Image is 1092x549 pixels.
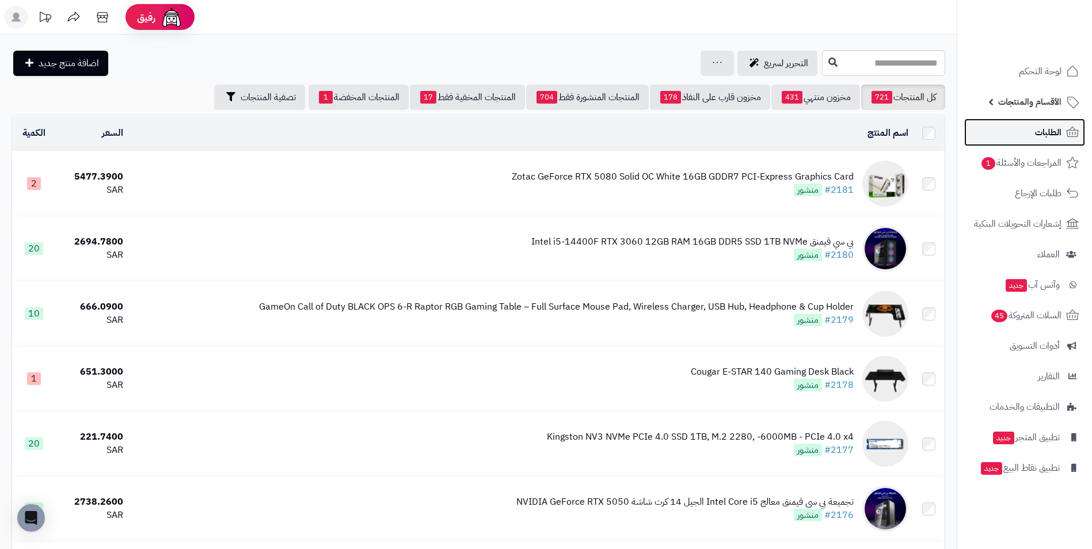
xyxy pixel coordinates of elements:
a: تطبيق نقاط البيعجديد [964,454,1085,482]
div: GameOn Call of Duty BLACK OPS 6-R Raptor RGB Gaming Table – Full Surface Mouse Pad, Wireless Char... [259,300,854,314]
a: مخزون قارب على النفاذ178 [650,85,770,110]
span: التطبيقات والخدمات [990,399,1060,415]
div: بي سي قيمنق Intel i5-14400F RTX 3060 12GB RAM 16GB DDR5 SSD 1TB NVMe [531,235,854,249]
img: GameOn Call of Duty BLACK OPS 6-R Raptor RGB Gaming Table – Full Surface Mouse Pad, Wireless Char... [862,291,908,337]
div: SAR [60,379,123,392]
span: إشعارات التحويلات البنكية [974,216,1061,232]
div: 2738.2600 [60,495,123,509]
a: العملاء [964,241,1085,268]
a: أدوات التسويق [964,332,1085,360]
span: 704 [537,91,557,104]
span: وآتس آب [1005,277,1060,293]
span: الأقسام والمنتجات [998,94,1061,110]
div: Open Intercom Messenger [17,504,45,532]
div: 221.7400 [60,430,123,444]
span: 45 [991,310,1007,322]
div: SAR [60,184,123,197]
span: العملاء [1037,246,1060,262]
a: #2181 [824,183,854,197]
div: 2694.7800 [60,235,123,249]
span: 20 [25,437,43,450]
span: اضافة منتج جديد [39,56,99,70]
span: 2 [27,177,41,190]
a: #2177 [824,443,854,457]
a: السلات المتروكة45 [964,302,1085,329]
div: Zotac GeForce RTX 5080 Solid OC White 16GB GDDR7 PCI-Express Graphics Card [512,170,854,184]
a: المنتجات المنشورة فقط704 [526,85,649,110]
div: SAR [60,509,123,522]
span: 431 [782,91,802,104]
span: 1 [27,372,41,385]
span: التقارير [1038,368,1060,384]
span: منشور [794,509,822,521]
span: منشور [794,184,822,196]
span: جديد [993,432,1014,444]
a: اسم المنتج [867,126,908,140]
a: التحرير لسريع [737,51,817,76]
span: 50 [25,502,43,515]
span: التحرير لسريع [764,56,808,70]
span: منشور [794,314,822,326]
a: المراجعات والأسئلة1 [964,149,1085,177]
a: السعر [102,126,123,140]
span: المراجعات والأسئلة [980,155,1061,171]
div: Kingston NV3 NVMe PCIe 4.0 SSD 1TB, M.2 2280, -6000MB - PCIe 4.0 x4 [547,430,854,444]
span: طلبات الإرجاع [1015,185,1061,201]
span: السلات المتروكة [990,307,1061,323]
a: #2178 [824,378,854,392]
img: بي سي قيمنق Intel i5-14400F RTX 3060 12GB RAM 16GB DDR5 SSD 1TB NVMe [862,226,908,272]
a: #2179 [824,313,854,327]
span: 10 [25,307,43,320]
span: منشور [794,379,822,391]
img: تجميعة بي سي قيمنق معالج Intel Core i5 الجيل 14 كرت شاشة NVIDIA GeForce RTX 5050 [862,486,908,532]
span: تطبيق نقاط البيع [980,460,1060,476]
span: جديد [981,462,1002,475]
img: Kingston NV3 NVMe PCIe 4.0 SSD 1TB, M.2 2280, -6000MB - PCIe 4.0 x4 [862,421,908,467]
a: لوحة التحكم [964,58,1085,85]
span: أدوات التسويق [1010,338,1060,354]
div: SAR [60,249,123,262]
img: ai-face.png [160,6,183,29]
a: إشعارات التحويلات البنكية [964,210,1085,238]
div: 651.3000 [60,365,123,379]
a: الطلبات [964,119,1085,146]
img: logo-2.png [1014,29,1081,54]
img: Cougar E-STAR 140 Gaming Desk Black [862,356,908,402]
a: #2180 [824,248,854,262]
a: التقارير [964,363,1085,390]
a: وآتس آبجديد [964,271,1085,299]
a: تطبيق المتجرجديد [964,424,1085,451]
span: 178 [660,91,681,104]
span: لوحة التحكم [1019,63,1061,79]
span: منشور [794,249,822,261]
div: 666.0900 [60,300,123,314]
span: 17 [420,91,436,104]
a: طلبات الإرجاع [964,180,1085,207]
div: SAR [60,314,123,327]
span: تطبيق المتجر [992,429,1060,445]
a: المنتجات المخفية فقط17 [410,85,525,110]
a: الكمية [22,126,45,140]
span: منشور [794,444,822,456]
a: التطبيقات والخدمات [964,393,1085,421]
a: كل المنتجات721 [861,85,945,110]
span: الطلبات [1035,124,1061,140]
div: SAR [60,444,123,457]
button: تصفية المنتجات [214,85,305,110]
span: 721 [872,91,892,104]
a: المنتجات المخفضة1 [309,85,409,110]
span: رفيق [137,10,155,24]
img: Zotac GeForce RTX 5080 Solid OC White 16GB GDDR7 PCI-Express Graphics Card [862,161,908,207]
span: تصفية المنتجات [241,90,296,104]
a: اضافة منتج جديد [13,51,108,76]
a: تحديثات المنصة [31,6,59,32]
span: 1 [981,157,995,170]
a: #2176 [824,508,854,522]
span: جديد [1006,279,1027,292]
div: 5477.3900 [60,170,123,184]
a: مخزون منتهي431 [771,85,860,110]
div: Cougar E-STAR 140 Gaming Desk Black [691,365,854,379]
div: تجميعة بي سي قيمنق معالج Intel Core i5 الجيل 14 كرت شاشة NVIDIA GeForce RTX 5050 [516,495,854,509]
span: 1 [319,91,333,104]
span: 20 [25,242,43,255]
